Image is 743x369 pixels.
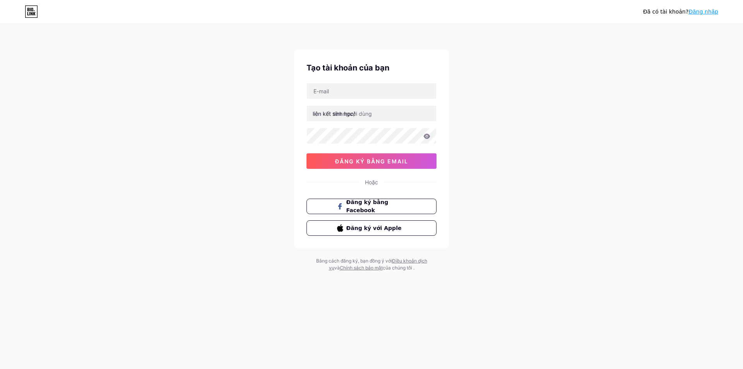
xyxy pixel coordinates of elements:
font: Đã có tài khoản? [643,9,688,15]
font: Hoặc [365,179,378,185]
font: Đăng ký với Apple [346,225,402,231]
font: của chúng tôi . [383,265,414,271]
font: đăng ký bằng email [335,158,408,165]
a: Chính sách bảo mật [340,265,383,271]
font: liên kết sinh học/ [313,110,355,117]
input: tên người dùng [307,106,436,121]
font: Bằng cách đăng ký, bạn đồng ý với [316,258,392,264]
button: đăng ký bằng email [306,153,437,169]
input: E-mail [307,83,436,99]
a: Điều khoản dịch vụ [329,258,427,271]
font: Đăng ký bằng Facebook [346,199,389,213]
a: Đăng nhập [688,9,718,15]
button: Đăng ký bằng Facebook [306,199,437,214]
font: Tạo tài khoản của bạn [306,63,389,72]
font: và [334,265,340,271]
button: Đăng ký với Apple [306,220,437,236]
